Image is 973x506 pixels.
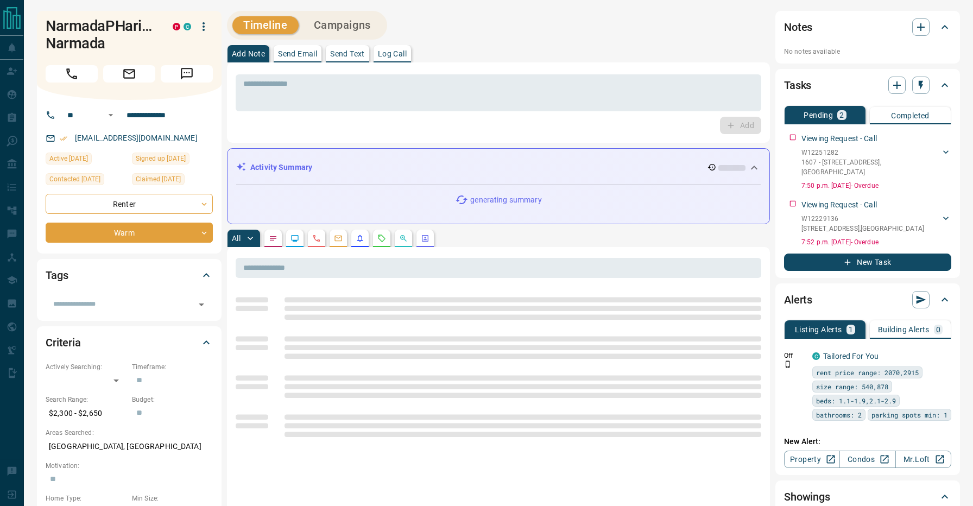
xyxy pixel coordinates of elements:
[936,326,940,333] p: 0
[878,326,930,333] p: Building Alerts
[60,135,67,142] svg: Email Verified
[46,267,68,284] h2: Tags
[849,326,853,333] p: 1
[801,224,924,233] p: [STREET_ADDRESS] , [GEOGRAPHIC_DATA]
[46,330,213,356] div: Criteria
[795,326,842,333] p: Listing Alerts
[334,234,343,243] svg: Emails
[290,234,299,243] svg: Lead Browsing Activity
[801,181,951,191] p: 7:50 p.m. [DATE] - Overdue
[46,395,127,404] p: Search Range:
[784,72,951,98] div: Tasks
[816,381,888,392] span: size range: 540,878
[804,111,833,119] p: Pending
[801,146,951,179] div: W122512821607 - [STREET_ADDRESS],[GEOGRAPHIC_DATA]
[161,65,213,83] span: Message
[801,133,877,144] p: Viewing Request - Call
[784,47,951,56] p: No notes available
[470,194,541,206] p: generating summary
[839,111,844,119] p: 2
[46,428,213,438] p: Areas Searched:
[132,173,213,188] div: Sat Jun 21 2025
[269,234,277,243] svg: Notes
[784,360,792,368] svg: Push Notification Only
[891,112,930,119] p: Completed
[356,234,364,243] svg: Listing Alerts
[378,50,407,58] p: Log Call
[801,214,924,224] p: W12229136
[784,436,951,447] p: New Alert:
[232,235,241,242] p: All
[46,404,127,422] p: $2,300 - $2,650
[132,362,213,372] p: Timeframe:
[103,65,155,83] span: Email
[46,153,127,168] div: Sun Aug 10 2025
[46,494,127,503] p: Home Type:
[784,287,951,313] div: Alerts
[801,157,940,177] p: 1607 - [STREET_ADDRESS] , [GEOGRAPHIC_DATA]
[823,352,879,360] a: Tailored For You
[46,223,213,243] div: Warm
[49,153,88,164] span: Active [DATE]
[816,395,896,406] span: beds: 1.1-1.9,2.1-2.9
[399,234,408,243] svg: Opportunities
[46,262,213,288] div: Tags
[132,153,213,168] div: Sat Jun 21 2025
[784,14,951,40] div: Notes
[801,237,951,247] p: 7:52 p.m. [DATE] - Overdue
[49,174,100,185] span: Contacted [DATE]
[232,50,265,58] p: Add Note
[46,194,213,214] div: Renter
[46,17,156,52] h1: NarmadaPHariharan Narmada
[173,23,180,30] div: property.ca
[784,351,806,360] p: Off
[194,297,209,312] button: Open
[839,451,895,468] a: Condos
[46,334,81,351] h2: Criteria
[136,174,181,185] span: Claimed [DATE]
[784,254,951,271] button: New Task
[303,16,382,34] button: Campaigns
[816,409,862,420] span: bathrooms: 2
[784,291,812,308] h2: Alerts
[236,157,761,178] div: Activity Summary
[784,488,830,505] h2: Showings
[232,16,299,34] button: Timeline
[104,109,117,122] button: Open
[377,234,386,243] svg: Requests
[46,461,213,471] p: Motivation:
[132,395,213,404] p: Budget:
[136,153,186,164] span: Signed up [DATE]
[871,409,947,420] span: parking spots min: 1
[812,352,820,360] div: condos.ca
[801,212,951,236] div: W12229136[STREET_ADDRESS],[GEOGRAPHIC_DATA]
[132,494,213,503] p: Min Size:
[801,199,877,211] p: Viewing Request - Call
[75,134,198,142] a: [EMAIL_ADDRESS][DOMAIN_NAME]
[46,65,98,83] span: Call
[801,148,940,157] p: W12251282
[330,50,365,58] p: Send Text
[184,23,191,30] div: condos.ca
[784,451,840,468] a: Property
[421,234,429,243] svg: Agent Actions
[895,451,951,468] a: Mr.Loft
[784,77,811,94] h2: Tasks
[46,362,127,372] p: Actively Searching:
[312,234,321,243] svg: Calls
[784,18,812,36] h2: Notes
[46,438,213,456] p: [GEOGRAPHIC_DATA], [GEOGRAPHIC_DATA]
[250,162,312,173] p: Activity Summary
[278,50,317,58] p: Send Email
[46,173,127,188] div: Sun Jun 22 2025
[816,367,919,378] span: rent price range: 2070,2915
